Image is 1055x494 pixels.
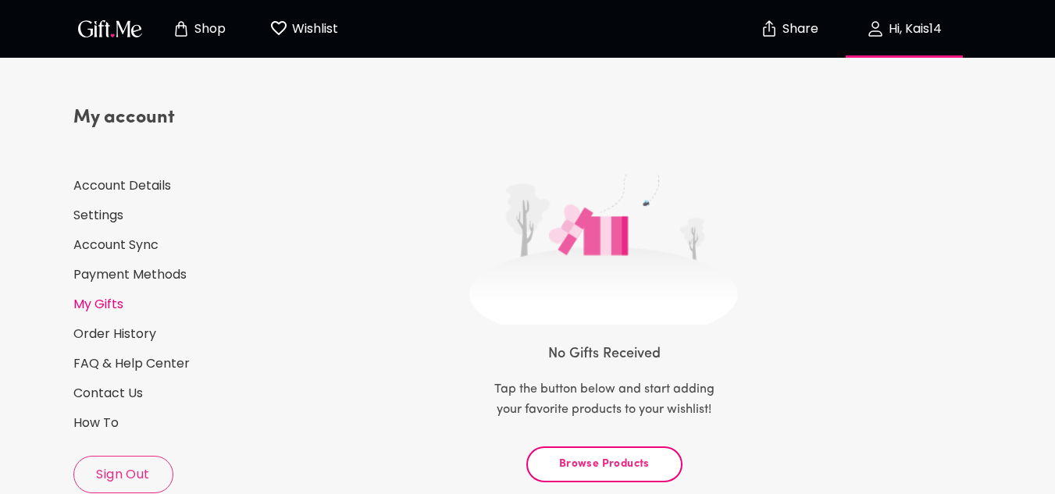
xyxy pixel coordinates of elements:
[482,345,726,364] h6: No Gifts Received
[540,456,669,473] span: Browse Products
[760,20,779,38] img: secure
[261,4,347,54] button: Wishlist page
[73,456,173,493] button: Sign Out
[75,17,145,40] img: GiftMe Logo
[191,23,226,36] p: Shop
[73,20,147,38] button: GiftMe Logo
[885,23,942,36] p: Hi, Kais14
[73,207,291,224] a: Settings
[73,105,291,130] h4: My account
[469,173,739,325] div: Order History
[73,325,291,343] a: Order History
[73,266,291,283] a: Payment Methods
[73,355,291,372] a: FAQ & Help Center
[526,446,683,482] button: Browse Products
[762,2,817,56] button: Share
[482,379,726,420] p: Tap the button below and start adding your favorite products to your wishlist!
[74,466,173,483] span: Sign Out
[826,4,982,54] button: Hi, Kais14
[73,236,291,254] a: Account Sync
[156,4,242,54] button: Store page
[779,23,818,36] p: Share
[73,414,291,432] a: How To
[73,296,291,313] a: My Gifts
[73,385,291,402] a: Contact Us
[288,19,338,39] p: Wishlist
[73,177,291,194] a: Account Details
